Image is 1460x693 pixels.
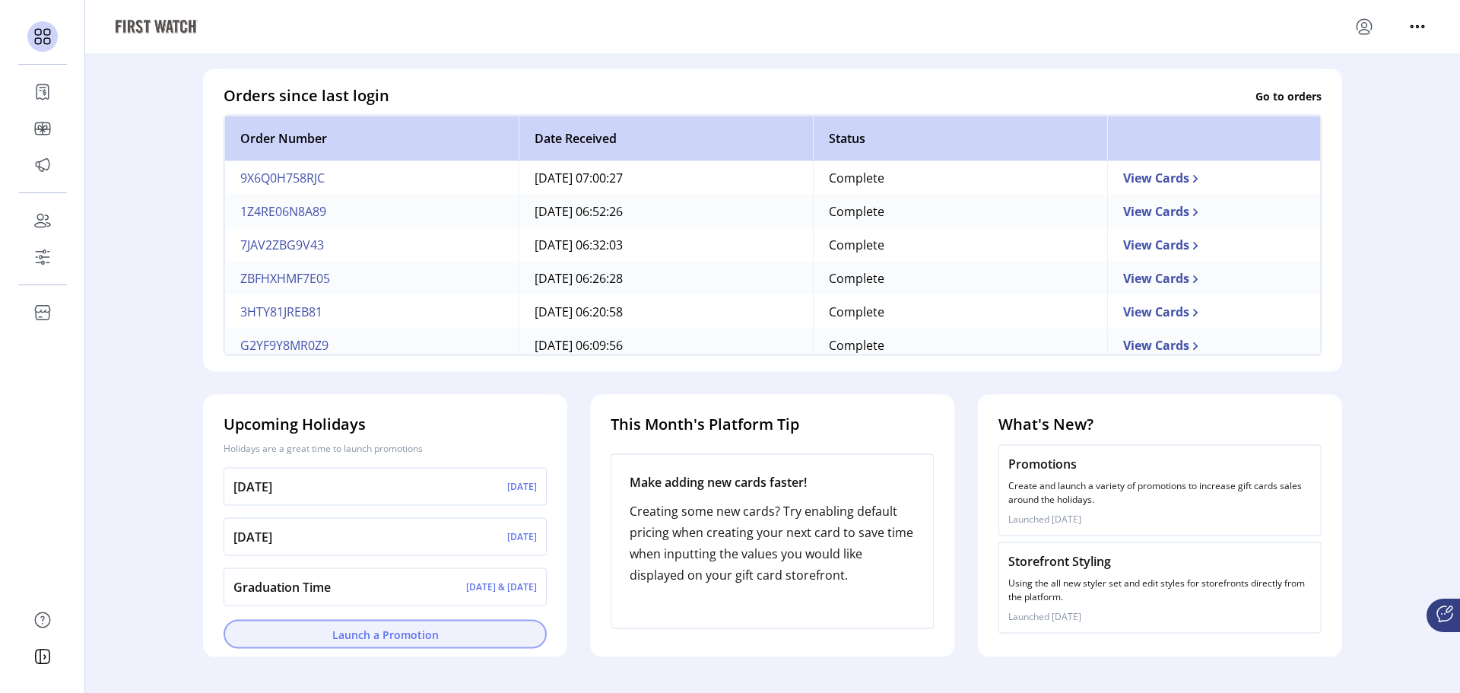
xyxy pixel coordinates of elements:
p: [DATE] [507,480,537,494]
button: Launch a Promotion [224,620,547,649]
td: [DATE] 07:00:27 [519,161,813,195]
td: Complete [813,295,1107,329]
p: Go to orders [1255,87,1322,103]
th: Status [813,116,1107,161]
td: View Cards [1107,262,1321,295]
td: Complete [813,262,1107,295]
p: Graduation Time [233,578,331,596]
h4: This Month's Platform Tip [611,413,934,436]
td: 1Z4RE06N8A89 [224,195,519,228]
p: Using the all new styler set and edit styles for storefronts directly from the platform. [1008,577,1312,604]
td: 9X6Q0H758RJC [224,161,519,195]
p: Creating some new cards? Try enabling default pricing when creating your next card to save time w... [630,501,915,586]
h4: Upcoming Holidays [224,413,547,436]
td: G2YF9Y8MR0Z9 [224,329,519,362]
td: 7JAV2ZBG9V43 [224,228,519,262]
td: [DATE] 06:09:56 [519,329,813,362]
td: View Cards [1107,161,1321,195]
td: Complete [813,161,1107,195]
h4: Orders since last login [224,84,389,107]
p: Holidays are a great time to launch promotions [224,442,547,456]
td: Complete [813,195,1107,228]
td: Complete [813,329,1107,362]
td: [DATE] 06:32:03 [519,228,813,262]
th: Date Received [519,116,813,161]
p: Make adding new cards faster! [630,473,915,491]
p: Storefront Styling [1008,552,1312,571]
p: Create and launch a variety of promotions to increase gift cards sales around the holidays. [1008,479,1312,507]
img: logo [116,20,198,33]
td: View Cards [1107,228,1321,262]
td: ZBFHXHMF7E05 [224,262,519,295]
p: [DATE] & [DATE] [466,580,537,594]
p: Launched [DATE] [1008,610,1312,624]
p: [DATE] [233,478,272,496]
td: View Cards [1107,195,1321,228]
p: [DATE] [233,528,272,546]
td: [DATE] 06:26:28 [519,262,813,295]
td: View Cards [1107,329,1321,362]
span: Launch a Promotion [243,626,527,642]
td: View Cards [1107,295,1321,329]
h4: What's New? [998,413,1322,436]
td: [DATE] 06:20:58 [519,295,813,329]
p: Promotions [1008,455,1312,473]
td: Complete [813,228,1107,262]
button: menu [1405,14,1430,39]
button: menu [1352,14,1376,39]
td: [DATE] 06:52:26 [519,195,813,228]
p: [DATE] [507,530,537,544]
td: 3HTY81JREB81 [224,295,519,329]
th: Order Number [224,116,519,161]
p: Launched [DATE] [1008,513,1312,526]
